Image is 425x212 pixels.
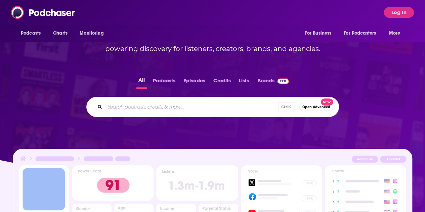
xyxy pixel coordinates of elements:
[21,29,41,38] span: Podcasts
[344,29,376,38] span: For Podcasters
[86,97,339,117] div: Search podcasts, credits, & more...
[302,105,330,109] span: Open Advanced
[305,29,331,38] span: For Business
[11,6,76,19] img: Podchaser - Follow, Share and Rate Podcasts
[339,27,386,40] button: open menu
[181,76,207,89] button: Episodes
[72,165,154,201] img: Podcast Insights Power score
[80,29,103,38] span: Monitoring
[49,27,72,40] a: Charts
[211,76,233,89] button: Credits
[278,102,294,112] span: Ctrl K
[237,76,251,89] button: Lists
[384,7,414,18] button: Log In
[105,101,278,112] input: Search podcasts, credits, & more...
[151,76,177,89] button: Podcasts
[277,78,289,84] img: Podchaser Pro
[75,27,112,40] button: open menu
[258,76,289,89] a: BrandsPodchaser Pro
[389,29,400,38] span: More
[321,98,333,105] span: New
[78,33,347,54] h2: Podchaser is the world’s best podcast database and search engine – powering discovery for listene...
[53,29,68,38] span: Charts
[19,155,406,165] img: Podcast Insights Header
[156,165,238,201] img: Podcast Insights Listens
[16,27,49,40] button: open menu
[300,27,340,40] button: open menu
[136,76,147,89] button: All
[384,27,409,40] button: open menu
[299,103,333,111] button: Open AdvancedNew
